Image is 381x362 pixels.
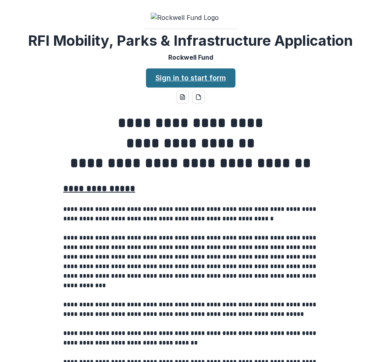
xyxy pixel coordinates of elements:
p: Rockwell Fund [168,53,213,62]
button: pdf-download [192,91,205,103]
button: word-download [176,91,189,103]
a: Sign in to start form [146,68,235,88]
h2: RFI Mobility, Parks & Infrastructure Application [28,32,353,49]
img: Rockwell Fund Logo [151,13,230,22]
